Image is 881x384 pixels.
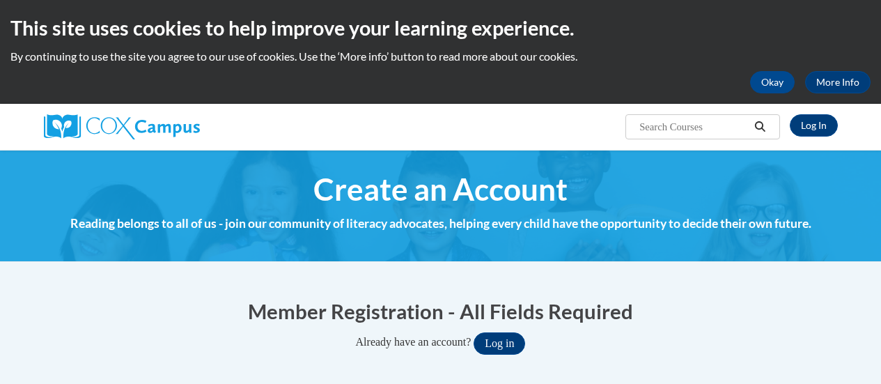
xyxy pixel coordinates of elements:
[44,297,838,325] h1: Member Registration - All Fields Required
[356,336,471,348] span: Already have an account?
[749,118,770,135] button: Search
[638,118,749,135] input: Search Courses
[750,71,795,93] button: Okay
[10,49,871,64] p: By continuing to use the site you agree to our use of cookies. Use the ‘More info’ button to read...
[10,14,871,42] h2: This site uses cookies to help improve your learning experience.
[44,114,200,139] img: Cox Campus
[805,71,871,93] a: More Info
[474,332,525,355] button: Log in
[44,215,838,233] h4: Reading belongs to all of us - join our community of literacy advocates, helping every child have...
[790,114,838,137] a: Log In
[313,171,568,208] span: Create an Account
